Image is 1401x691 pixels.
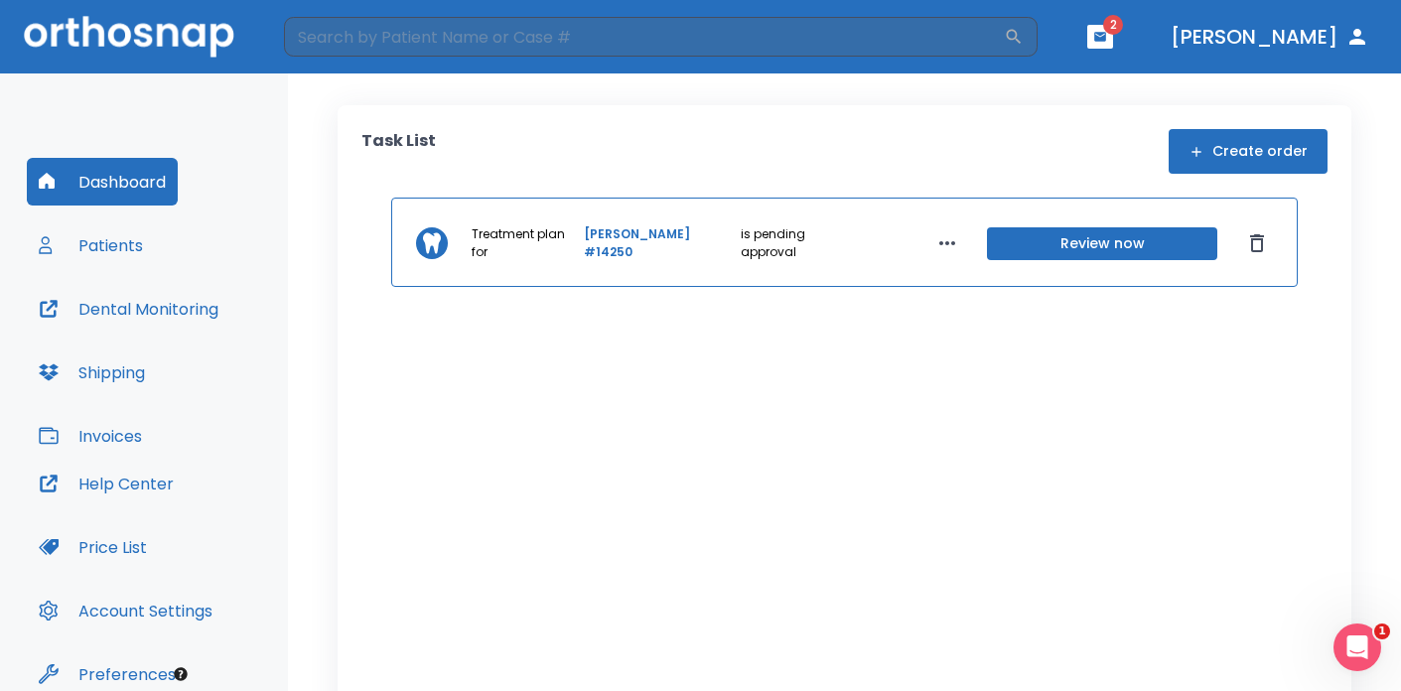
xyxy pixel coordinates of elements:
[172,665,190,683] div: Tooltip anchor
[1169,129,1328,174] button: Create order
[361,129,436,174] p: Task List
[27,587,224,634] button: Account Settings
[1103,15,1123,35] span: 2
[1241,227,1273,259] button: Dismiss
[27,221,155,269] button: Patients
[24,16,234,57] img: Orthosnap
[472,225,580,261] p: Treatment plan for
[27,285,230,333] button: Dental Monitoring
[27,158,178,206] button: Dashboard
[284,17,1004,57] input: Search by Patient Name or Case #
[1163,19,1377,55] button: [PERSON_NAME]
[27,412,154,460] button: Invoices
[1333,623,1381,671] iframe: Intercom live chat
[1374,623,1390,639] span: 1
[27,460,186,507] button: Help Center
[584,225,737,261] a: [PERSON_NAME] #14250
[27,523,159,571] button: Price List
[987,227,1217,260] button: Review now
[27,348,157,396] button: Shipping
[741,225,860,261] p: is pending approval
